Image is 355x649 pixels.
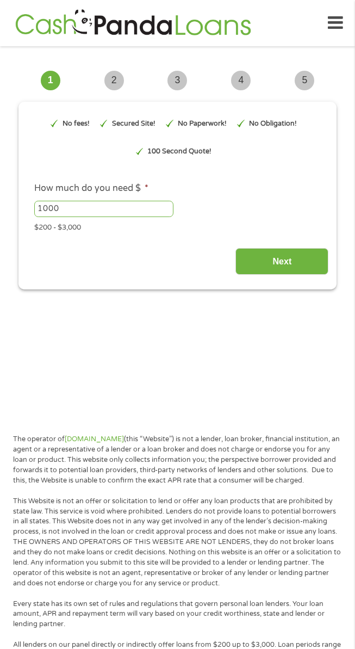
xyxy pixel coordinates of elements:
[63,119,90,129] p: No fees!
[13,599,342,630] p: Every state has its own set of rules and regulations that govern personal loan lenders. Your loan...
[34,219,321,233] div: $200 - $3,000
[34,183,148,194] label: How much do you need $
[12,8,254,39] img: GetLoanNow Logo
[178,119,227,129] p: No Paperwork!
[13,434,342,485] p: The operator of (this “Website”) is not a lender, loan broker, financial institution, an agent or...
[13,496,342,589] p: This Website is not an offer or solicitation to lend or offer any loan products that are prohibit...
[167,71,187,90] span: 3
[249,119,297,129] p: No Obligation!
[112,119,155,129] p: Secured Site!
[41,71,60,90] span: 1
[231,71,251,90] span: 4
[235,248,328,275] input: Next
[295,71,314,90] span: 5
[104,71,124,90] span: 2
[147,146,211,157] p: 100 Second Quote!
[65,435,124,443] a: [DOMAIN_NAME]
